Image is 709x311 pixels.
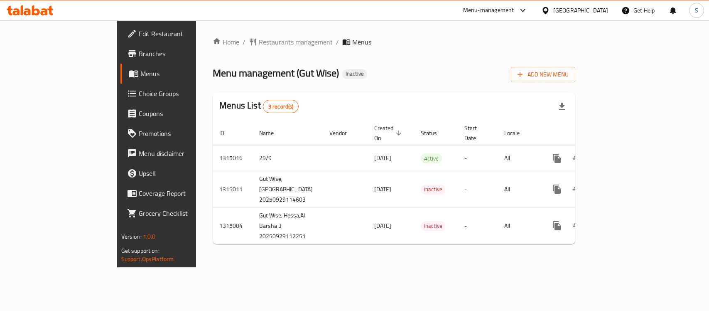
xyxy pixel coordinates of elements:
[120,203,236,223] a: Grocery Checklist
[498,171,540,207] td: All
[421,221,446,231] span: Inactive
[540,121,633,146] th: Actions
[139,168,229,178] span: Upsell
[421,153,442,163] div: Active
[213,64,339,82] span: Menu management ( Gut Wise )
[463,5,514,15] div: Menu-management
[458,146,498,171] td: -
[374,184,391,195] span: [DATE]
[139,188,229,198] span: Coverage Report
[120,163,236,183] a: Upsell
[374,123,404,143] span: Created On
[213,37,575,47] nav: breadcrumb
[121,231,142,242] span: Version:
[464,123,488,143] span: Start Date
[336,37,339,47] li: /
[352,37,371,47] span: Menus
[121,254,174,264] a: Support.OpsPlatform
[219,128,235,138] span: ID
[421,128,448,138] span: Status
[342,70,367,77] span: Inactive
[120,84,236,104] a: Choice Groups
[139,128,229,138] span: Promotions
[421,154,442,163] span: Active
[249,37,333,47] a: Restaurants management
[567,216,587,236] button: Change Status
[139,109,229,118] span: Coupons
[120,143,236,163] a: Menu disclaimer
[342,69,367,79] div: Inactive
[139,208,229,218] span: Grocery Checklist
[458,171,498,207] td: -
[504,128,530,138] span: Locale
[143,231,156,242] span: 1.0.0
[567,179,587,199] button: Change Status
[374,153,391,163] span: [DATE]
[140,69,229,79] span: Menus
[421,221,446,231] div: Inactive
[695,6,698,15] span: S
[259,128,285,138] span: Name
[120,123,236,143] a: Promotions
[139,89,229,99] span: Choice Groups
[263,103,299,111] span: 3 record(s)
[253,207,323,244] td: Gut Wise, Hessa,Al Barsha 3 20250929112251
[567,148,587,168] button: Change Status
[421,185,446,194] span: Inactive
[259,37,333,47] span: Restaurants management
[243,37,245,47] li: /
[120,104,236,123] a: Coupons
[253,146,323,171] td: 29/9
[120,64,236,84] a: Menus
[547,216,567,236] button: more
[263,100,299,113] div: Total records count
[553,6,608,15] div: [GEOGRAPHIC_DATA]
[552,96,572,116] div: Export file
[498,207,540,244] td: All
[121,245,159,256] span: Get support on:
[139,49,229,59] span: Branches
[120,44,236,64] a: Branches
[547,148,567,168] button: more
[213,121,633,244] table: enhanced table
[498,146,540,171] td: All
[329,128,358,138] span: Vendor
[219,99,299,113] h2: Menus List
[253,171,323,207] td: Gut Wise, [GEOGRAPHIC_DATA] 20250929114603
[511,67,575,82] button: Add New Menu
[120,183,236,203] a: Coverage Report
[458,207,498,244] td: -
[374,220,391,231] span: [DATE]
[547,179,567,199] button: more
[139,148,229,158] span: Menu disclaimer
[139,29,229,39] span: Edit Restaurant
[120,24,236,44] a: Edit Restaurant
[518,69,569,80] span: Add New Menu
